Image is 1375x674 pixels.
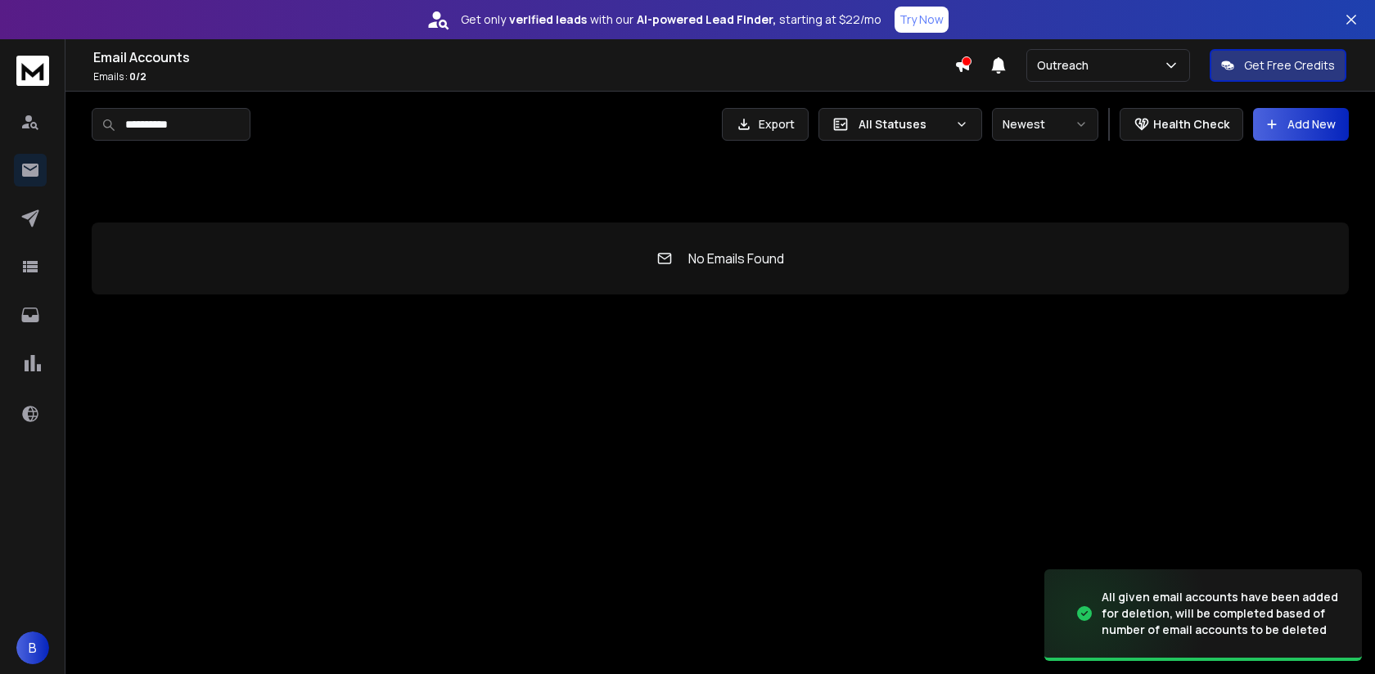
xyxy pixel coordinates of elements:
[1253,108,1349,141] button: Add New
[1244,57,1335,74] p: Get Free Credits
[1210,49,1346,82] button: Get Free Credits
[637,11,776,28] strong: AI-powered Lead Finder,
[895,7,949,33] button: Try Now
[859,116,949,133] p: All Statuses
[16,56,49,86] img: logo
[1153,116,1229,133] p: Health Check
[129,70,147,83] span: 0 / 2
[899,11,944,28] p: Try Now
[461,11,881,28] p: Get only with our starting at $22/mo
[1120,108,1243,141] button: Health Check
[16,631,49,664] button: B
[992,108,1098,141] button: Newest
[688,249,784,268] p: No Emails Found
[1102,589,1342,638] div: All given email accounts have been added for deletion, will be completed based of number of email...
[722,108,809,141] button: Export
[93,47,954,67] h1: Email Accounts
[1044,565,1208,663] img: image
[1037,57,1095,74] p: Outreach
[93,70,954,83] p: Emails :
[509,11,587,28] strong: verified leads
